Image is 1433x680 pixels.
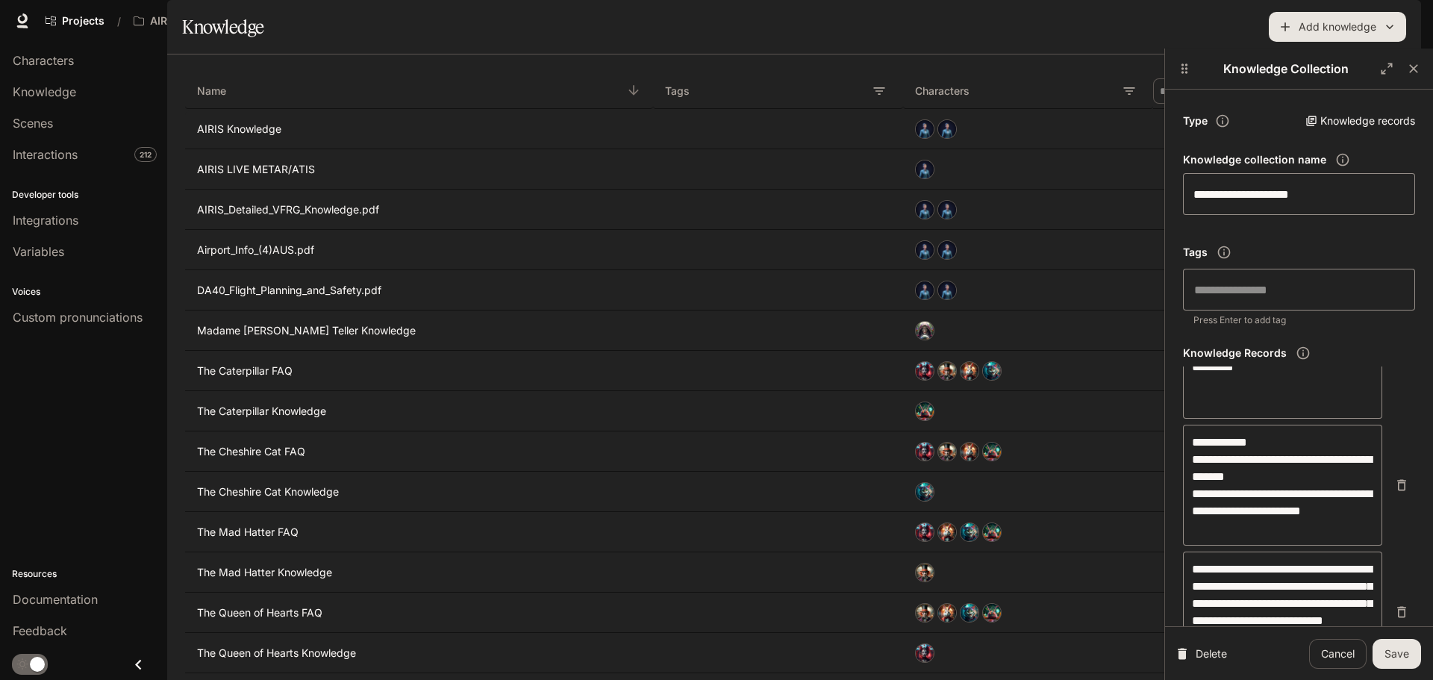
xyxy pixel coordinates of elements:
[197,444,629,459] p: The Cheshire Cat FAQ
[960,603,979,623] div: The Cheshire Cat
[937,119,957,139] div: AIRIS (copy)
[915,563,934,582] div: The Mad Hatter
[982,603,1002,623] div: The Caterpillar
[197,484,629,499] p: The Cheshire Cat Knowledge
[983,443,1001,461] img: 52280ef8-6259-46f2-bba0-8c56149f2789-1024.webp
[915,402,934,421] div: The Caterpillar
[915,160,934,179] div: AIRIS
[916,402,934,420] img: 52280ef8-6259-46f2-bba0-8c56149f2789-1024.webp
[961,362,978,380] img: 5ee83cf8-5215-4d2e-9a9d-9fb436e5e1a1-1024.webp
[938,362,956,380] img: cde33d76-c063-47ee-b9c7-916f248e4d47-1024.webp
[1309,639,1367,669] a: Cancel
[983,362,1001,380] img: cf87f62e-1b28-41a2-83e1-1dcc1df6817a-1024.webp
[197,404,629,419] p: The Caterpillar Knowledge
[915,81,970,101] p: Characters
[915,240,934,260] div: AIRIS (copy)
[62,15,104,28] span: Projects
[938,281,956,299] img: 3021eeaf-775a-479b-b434-042eb36546e2_portrait.jpg
[111,13,127,29] div: /
[960,361,979,381] div: The White Rabbit
[982,442,1002,461] div: The Caterpillar
[197,81,226,101] p: Name
[915,119,934,139] div: AIRIS
[197,243,629,258] p: Airport_Info_(4)AUS.pdf
[665,81,690,101] p: Tags
[915,281,934,300] div: AIRIS (copy)
[937,240,957,260] div: AIRIS
[915,442,934,461] div: The Queen of Hearts
[197,605,629,620] p: The Queen of Hearts FAQ
[1183,346,1287,361] h6: Knowledge Records
[916,523,934,541] img: 510f7efb-7a1b-4902-8b0d-bd2de2dd8d2a-1024.webp
[916,604,934,622] img: cde33d76-c063-47ee-b9c7-916f248e4d47-1024.webp
[960,523,979,542] div: The Cheshire Cat
[916,362,934,380] img: 510f7efb-7a1b-4902-8b0d-bd2de2dd8d2a-1024.webp
[915,361,934,381] div: The Queen of Hearts
[938,241,956,259] img: 3021eeaf-775a-479b-b434-042eb36546e2_portrait.jpg
[197,202,629,217] p: AIRIS_Detailed_VFRG_Knowledge.pdf
[938,201,956,219] img: 3021eeaf-775a-479b-b434-042eb36546e2_portrait.jpg
[937,200,957,219] div: AIRIS (copy)
[1373,639,1421,669] button: Save
[961,604,978,622] img: cf87f62e-1b28-41a2-83e1-1dcc1df6817a-1024.webp
[916,120,934,138] img: 3021eeaf-775a-479b-b434-042eb36546e2_portrait.jpg
[1193,313,1405,328] p: Press Enter to add tag
[182,12,264,42] h1: Knowledge
[937,603,957,623] div: The White Rabbit
[982,361,1002,381] div: The Cheshire Cat
[916,564,934,581] img: cde33d76-c063-47ee-b9c7-916f248e4d47-1024.webp
[197,364,629,378] p: The Caterpillar FAQ
[938,120,956,138] img: 3021eeaf-775a-479b-b434-042eb36546e2_portrait.jpg
[127,6,200,36] button: All workspaces
[983,604,1001,622] img: 52280ef8-6259-46f2-bba0-8c56149f2789-1024.webp
[937,523,957,542] div: The White Rabbit
[197,323,629,338] p: Madame Fortune Teller Knowledge
[197,525,629,540] p: The Mad Hatter FAQ
[915,643,934,663] div: The Queen of Hearts
[915,603,934,623] div: The Mad Hatter
[197,162,629,177] p: AIRIS LIVE METAR/ATIS
[1171,55,1198,82] button: Drag to resize
[1183,152,1326,167] h6: Knowledge collection name
[1117,79,1141,103] button: Filter
[982,523,1002,542] div: The Caterpillar
[916,322,934,340] img: 20e25005-1d03-4049-a9e8-c549c78cc71f-1024.webp
[915,482,934,502] div: The Cheshire Cat
[938,443,956,461] img: cde33d76-c063-47ee-b9c7-916f248e4d47-1024.webp
[916,443,934,461] img: 510f7efb-7a1b-4902-8b0d-bd2de2dd8d2a-1024.webp
[916,281,934,299] img: 3021eeaf-775a-479b-b434-042eb36546e2_portrait.jpg
[938,523,956,541] img: 5ee83cf8-5215-4d2e-9a9d-9fb436e5e1a1-1024.webp
[915,200,934,219] div: AIRIS
[1198,60,1373,78] p: Knowledge Collection
[916,241,934,259] img: 3021eeaf-775a-479b-b434-042eb36546e2_portrait.jpg
[1320,113,1415,128] p: Knowledge records
[1177,639,1228,669] button: Delete Knowledge
[937,442,957,461] div: The Mad Hatter
[39,6,111,36] a: Go to projects
[197,122,629,137] p: AIRIS Knowledge
[867,79,891,103] button: Filter
[916,644,934,662] img: 510f7efb-7a1b-4902-8b0d-bd2de2dd8d2a-1024.webp
[197,565,629,580] p: The Mad Hatter Knowledge
[916,483,934,501] img: cf87f62e-1b28-41a2-83e1-1dcc1df6817a-1024.webp
[197,283,629,298] p: DA40_Flight_Planning_and_Safety.pdf
[197,646,629,661] p: The Queen of Hearts Knowledge
[937,281,957,300] div: AIRIS
[915,523,934,542] div: The Queen of Hearts
[915,321,934,340] div: Madame Fortune Teller
[937,361,957,381] div: The Mad Hatter
[916,201,934,219] img: 3021eeaf-775a-479b-b434-042eb36546e2_portrait.jpg
[1183,245,1208,260] h6: Tags
[916,160,934,178] img: 3021eeaf-775a-479b-b434-042eb36546e2_portrait.jpg
[961,523,978,541] img: cf87f62e-1b28-41a2-83e1-1dcc1df6817a-1024.webp
[1269,12,1406,42] button: Add knowledge
[960,442,979,461] div: The White Rabbit
[983,523,1001,541] img: 52280ef8-6259-46f2-bba0-8c56149f2789-1024.webp
[961,443,978,461] img: 5ee83cf8-5215-4d2e-9a9d-9fb436e5e1a1-1024.webp
[938,604,956,622] img: 5ee83cf8-5215-4d2e-9a9d-9fb436e5e1a1-1024.webp
[1183,113,1208,128] h6: Type
[150,15,177,28] p: AIRIS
